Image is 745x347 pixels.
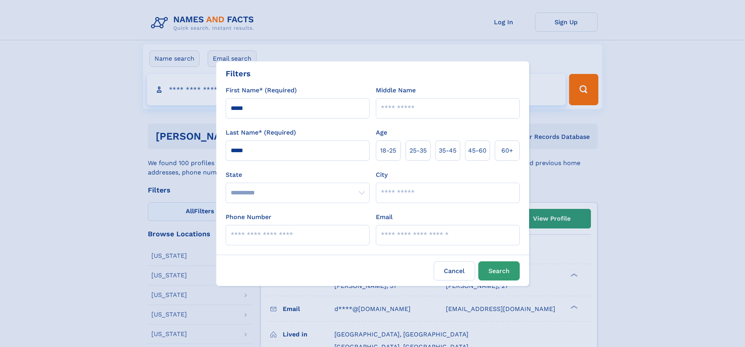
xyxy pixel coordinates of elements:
[376,128,387,137] label: Age
[501,146,513,155] span: 60+
[376,86,416,95] label: Middle Name
[226,212,271,222] label: Phone Number
[468,146,486,155] span: 45‑60
[478,261,520,280] button: Search
[409,146,427,155] span: 25‑35
[226,86,297,95] label: First Name* (Required)
[376,212,393,222] label: Email
[226,128,296,137] label: Last Name* (Required)
[434,261,475,280] label: Cancel
[376,170,388,180] label: City
[226,170,370,180] label: State
[226,68,251,79] div: Filters
[439,146,456,155] span: 35‑45
[380,146,396,155] span: 18‑25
